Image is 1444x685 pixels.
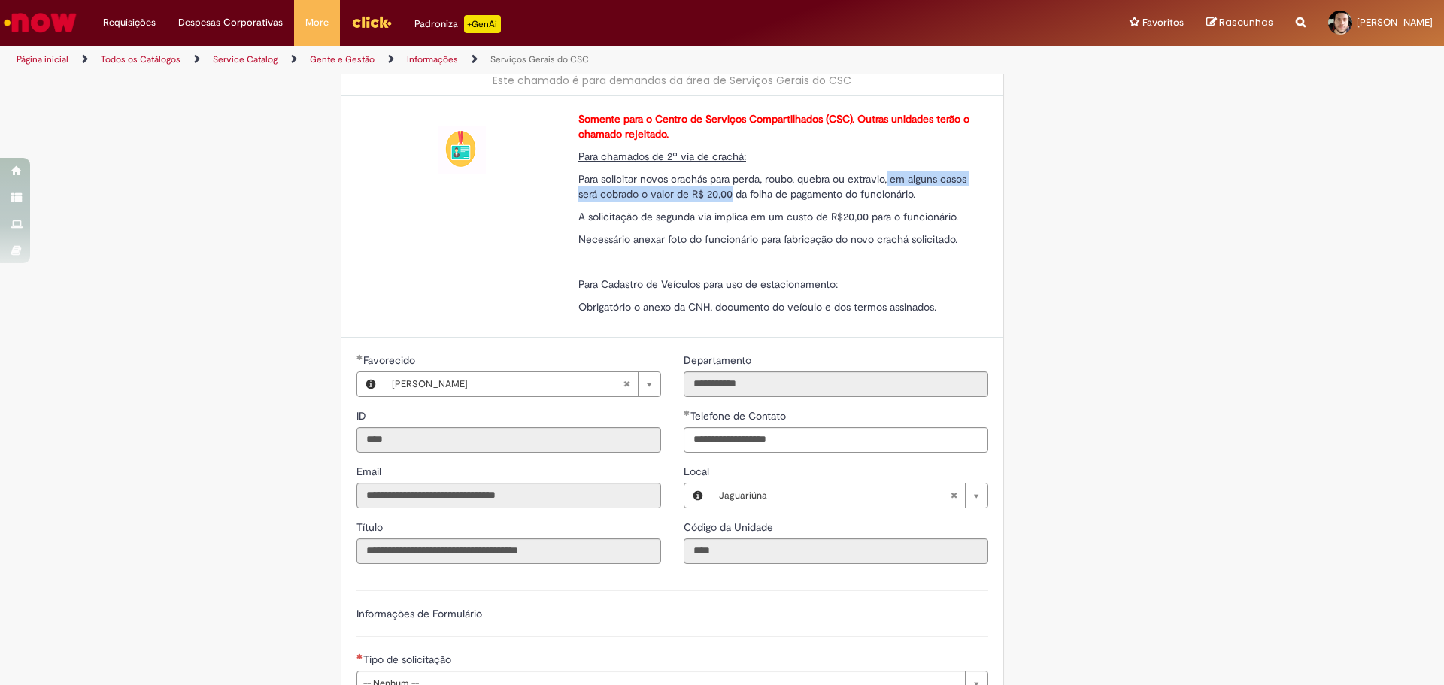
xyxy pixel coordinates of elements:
[684,353,754,368] label: Somente leitura - Departamento
[103,15,156,30] span: Requisições
[356,520,386,535] label: Somente leitura - Título
[684,353,754,367] span: Somente leitura - Departamento
[578,232,977,247] p: Necessário anexar foto do funcionário para fabricação do novo crachá solicitado.
[1206,16,1273,30] a: Rascunhos
[356,408,369,423] label: Somente leitura - ID
[11,46,951,74] ul: Trilhas de página
[363,653,454,666] span: Tipo de solicitação
[578,112,969,141] strong: Somente para o Centro de Serviços Compartilhados (CSC). Outras unidades terão o chamado rejeitado.
[356,427,661,453] input: ID
[438,126,486,174] img: Serviços Gerais do CSC
[578,299,977,314] p: Obrigatório o anexo da CNH, documento do veículo e dos termos assinados.
[356,354,363,360] span: Obrigatório Preenchido
[684,483,711,508] button: Local, Visualizar este registro Jaguariúna
[615,372,638,396] abbr: Limpar campo Favorecido
[356,520,386,534] span: Somente leitura - Título
[684,427,988,453] input: Telefone de Contato
[178,15,283,30] span: Despesas Corporativas
[690,409,789,423] span: Telefone de Contato
[684,410,690,416] span: Obrigatório Preenchido
[1142,15,1184,30] span: Favoritos
[310,53,375,65] a: Gente e Gestão
[2,8,79,38] img: ServiceNow
[356,653,363,659] span: Necessários
[17,53,68,65] a: Página inicial
[356,538,661,564] input: Título
[384,372,660,396] a: [PERSON_NAME]Limpar campo Favorecido
[942,483,965,508] abbr: Limpar campo Local
[578,209,977,224] p: A solicitação de segunda via implica em um custo de R$20,00 para o funcionário.
[356,409,369,423] span: Somente leitura - ID
[213,53,278,65] a: Service Catalog
[719,483,950,508] span: Jaguariúna
[684,371,988,397] input: Departamento
[464,15,501,33] p: +GenAi
[356,465,384,478] span: Somente leitura - Email
[684,520,776,535] label: Somente leitura - Código da Unidade
[684,520,776,534] span: Somente leitura - Código da Unidade
[407,53,458,65] a: Informações
[356,483,661,508] input: Email
[392,372,623,396] span: [PERSON_NAME]
[356,73,988,88] div: Este chamado é para demandas da área de Serviços Gerais do CSC
[684,538,988,564] input: Código da Unidade
[1219,15,1273,29] span: Rascunhos
[357,372,384,396] button: Favorecido, Visualizar este registro Gabriel Sousa Kraszczuk
[356,464,384,479] label: Somente leitura - Email
[578,171,977,202] p: Para solicitar novos crachás para perda, roubo, quebra ou extravio, em alguns casos será cobrado ...
[305,15,329,30] span: More
[363,353,418,367] span: Necessários - Favorecido
[351,11,392,33] img: click_logo_yellow_360x200.png
[578,150,746,163] span: Para chamados de 2ª via de crachá:
[711,483,987,508] a: JaguariúnaLimpar campo Local
[578,277,838,291] span: Para Cadastro de Veículos para uso de estacionamento:
[1357,16,1433,29] span: [PERSON_NAME]
[414,15,501,33] div: Padroniza
[101,53,180,65] a: Todos os Catálogos
[490,53,589,65] a: Serviços Gerais do CSC
[684,465,712,478] span: Local
[356,607,482,620] label: Informações de Formulário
